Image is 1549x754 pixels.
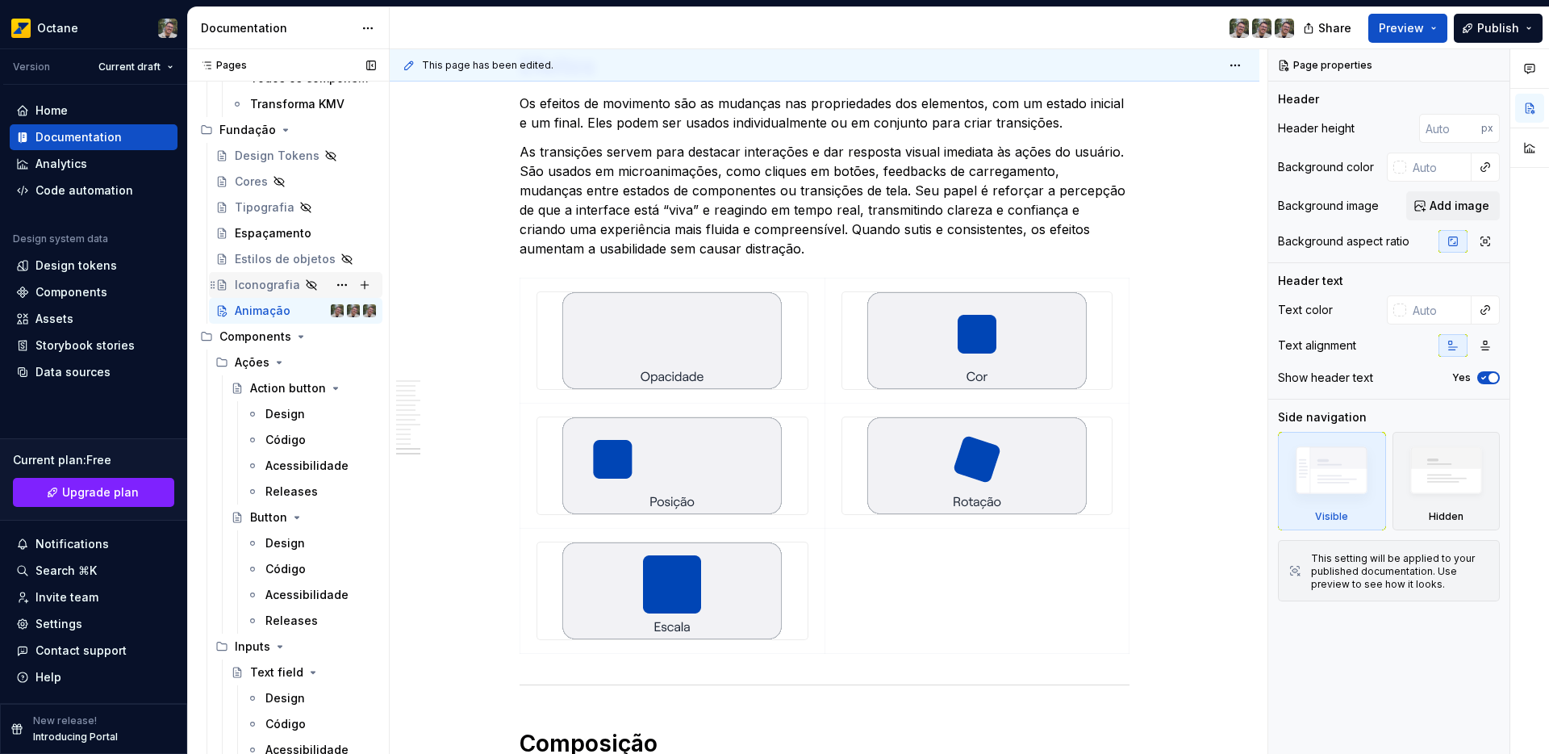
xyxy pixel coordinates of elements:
label: Yes [1452,371,1471,384]
img: e8093afa-4b23-4413-bf51-00cde92dbd3f.png [11,19,31,38]
div: Background image [1278,198,1379,214]
div: Design system data [13,232,108,245]
div: Header height [1278,120,1355,136]
button: Publish [1454,14,1543,43]
div: Search ⌘K [35,563,97,579]
div: Transforma KMV [250,96,344,112]
a: Invite team [10,584,177,610]
a: Design tokens [10,253,177,279]
div: Background aspect ratio [1278,233,1409,249]
div: Invite team [35,589,98,605]
div: Documentation [35,129,122,145]
input: Auto [1406,295,1472,325]
a: Data sources [10,359,177,385]
div: This setting will be applied to your published documentation. Use preview to see how it looks. [1311,552,1489,591]
a: Action button [224,375,382,401]
a: Releases [240,608,382,634]
a: Storybook stories [10,333,177,358]
a: Documentation [10,124,177,150]
p: New release! [33,714,97,727]
div: Design tokens [35,258,117,274]
div: Ações [235,354,269,371]
div: Text color [1278,302,1333,318]
div: Design Tokens [235,148,319,164]
a: Espaçamento [209,220,382,246]
div: Acessibilidade [265,587,349,603]
span: Preview [1379,20,1424,36]
a: Code automation [10,178,177,203]
a: Analytics [10,151,177,177]
div: Ações [209,350,382,375]
div: Text alignment [1278,337,1356,354]
div: Design [265,406,305,422]
img: Tiago [1275,19,1294,38]
img: a9ff043b-d2b8-480a-a3a5-fd800e491093.gif [562,417,782,514]
div: Code automation [35,182,133,199]
a: Design Tokens [209,143,382,169]
div: Version [13,61,50,73]
div: Assets [35,311,73,327]
img: Tiago [363,304,376,317]
div: Fundação [219,122,276,138]
div: Contact support [35,643,127,659]
button: Contact support [10,638,177,664]
img: b81ba0ae-740f-4b0e-aa86-853f6a0aa8dd.gif [867,417,1087,514]
a: Código [240,427,382,453]
div: Help [35,669,61,685]
a: Design [240,530,382,556]
div: Código [265,561,306,577]
div: Side navigation [1278,409,1367,425]
div: Iconografia [235,277,300,293]
img: 9171bcae-2112-4533-baf5-92b14d3722db.gif [867,292,1087,389]
div: Estilos de objetos [235,251,336,267]
div: Inputs [235,639,270,655]
input: Auto [1406,153,1472,182]
div: Código [265,432,306,448]
div: Analytics [35,156,87,172]
div: Background color [1278,159,1374,175]
p: Os efeitos de movimento são as mudanças nas propriedades dos elementos, com um estado inicial e u... [520,94,1129,132]
img: Tiago [1230,19,1249,38]
div: Inputs [209,634,382,660]
span: This page has been edited. [422,59,553,72]
div: Notifications [35,536,109,552]
div: Design [265,690,305,706]
div: Components [35,284,107,300]
button: Add image [1406,191,1500,220]
div: Octane [37,20,78,36]
img: Tiago [158,19,177,38]
span: Current draft [98,61,161,73]
a: Components [10,279,177,305]
button: Preview [1368,14,1447,43]
div: Button [250,509,287,526]
a: Tipografia [209,195,382,220]
div: Show header text [1278,370,1373,386]
input: Auto [1419,114,1481,143]
img: cdd98795-5701-4ca2-afe9-af2f912ba390.gif [562,292,782,389]
div: Acessibilidade [265,458,349,474]
div: Releases [265,613,318,629]
a: Design [240,685,382,711]
button: Share [1295,14,1362,43]
div: Tipografia [235,199,294,216]
a: Settings [10,611,177,637]
div: Action button [250,380,326,396]
div: Design [265,535,305,551]
a: Código [240,711,382,737]
div: Visible [1315,510,1348,523]
button: Search ⌘K [10,558,177,584]
img: Tiago [331,304,344,317]
a: Estilos de objetos [209,246,382,272]
a: Cores [209,169,382,195]
a: Código [240,556,382,582]
img: 51d03b41-2821-46ab-9b14-aa188582c83d.gif [562,542,782,639]
a: Acessibilidade [240,453,382,479]
div: Documentation [201,20,353,36]
div: Releases [265,484,318,500]
button: Notifications [10,531,177,557]
a: Button [224,505,382,530]
div: Pages [194,59,247,72]
span: Publish [1477,20,1519,36]
div: Text field [250,664,303,681]
button: Help [10,664,177,690]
